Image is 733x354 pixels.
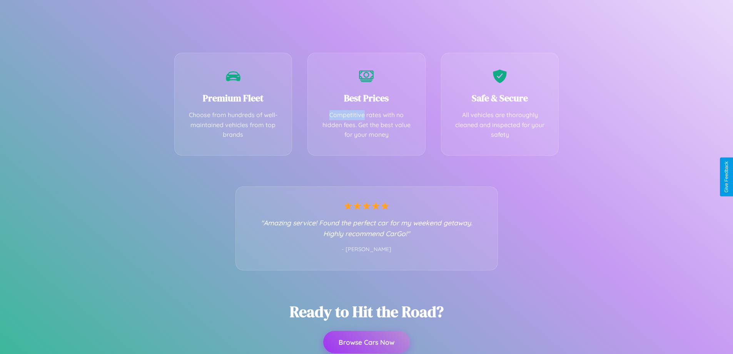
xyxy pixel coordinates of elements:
h3: Premium Fleet [186,92,281,104]
p: Competitive rates with no hidden fees. Get the best value for your money [319,110,414,140]
button: Browse Cars Now [323,331,410,353]
div: Give Feedback [724,161,729,193]
h3: Best Prices [319,92,414,104]
h3: Safe & Secure [453,92,547,104]
p: "Amazing service! Found the perfect car for my weekend getaway. Highly recommend CarGo!" [251,217,482,239]
p: All vehicles are thoroughly cleaned and inspected for your safety [453,110,547,140]
p: - [PERSON_NAME] [251,245,482,255]
p: Choose from hundreds of well-maintained vehicles from top brands [186,110,281,140]
h2: Ready to Hit the Road? [290,301,444,322]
